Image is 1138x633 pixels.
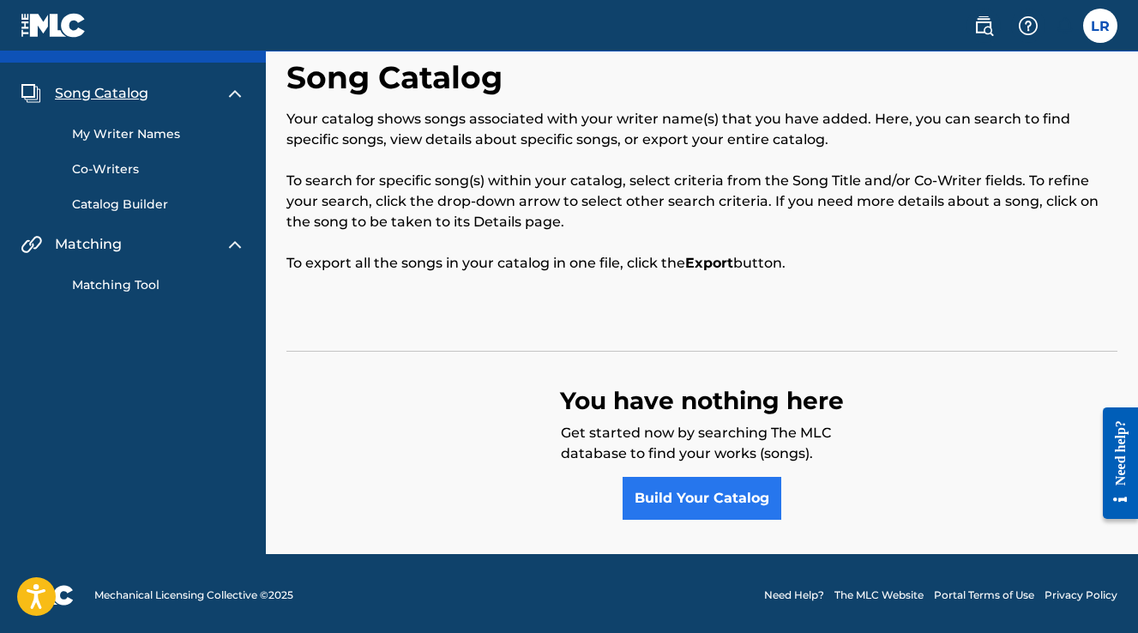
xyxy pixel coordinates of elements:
span: Song Catalog [55,83,148,104]
h2: Song Catalog [286,58,511,97]
iframe: Resource Center [1090,393,1138,534]
a: Co-Writers [72,160,245,178]
a: The MLC Website [834,588,924,603]
div: User Menu [1083,9,1117,43]
span: Matching [55,234,122,255]
img: MLC Logo [21,13,87,38]
a: Catalog Builder [72,196,245,214]
p: To search for specific song(s) within your catalog, select criteria from the Song Title and/or Co... [286,171,1117,232]
img: expand [225,83,245,104]
img: Matching [21,234,42,255]
iframe: Chat Widget [1052,551,1138,633]
img: expand [225,234,245,255]
div: Notifications [1056,17,1073,34]
p: To export all the songs in your catalog in one file, click the button. [286,253,1117,274]
a: Public Search [966,9,1001,43]
a: Build Your Catalog [623,477,781,520]
a: Matching Tool [72,276,245,294]
p: Your catalog shows songs associated with your writer name(s) that you have added. Here, you can s... [286,109,1117,150]
span: Mechanical Licensing Collective © 2025 [94,588,293,603]
a: Portal Terms of Use [934,588,1034,603]
img: help [1018,15,1039,36]
img: search [973,15,994,36]
p: Get started now by searching The MLC database to find your works (songs). [561,423,844,477]
a: My Writer Names [72,125,245,143]
a: Song CatalogSong Catalog [21,83,148,104]
strong: Export [685,255,733,271]
div: Help [1011,9,1045,43]
a: Privacy Policy [1045,588,1117,603]
img: Song Catalog [21,83,41,104]
a: Need Help? [764,588,824,603]
strong: You have nothing here [560,386,844,415]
